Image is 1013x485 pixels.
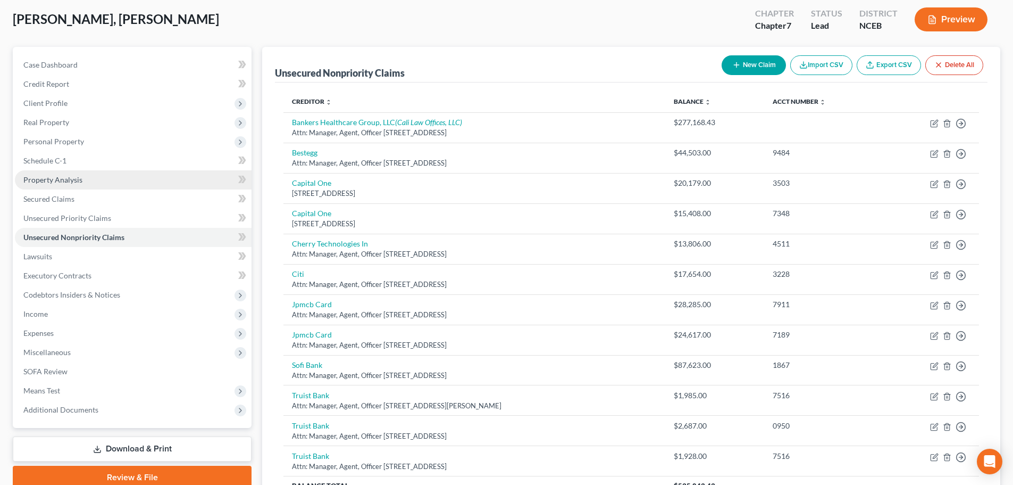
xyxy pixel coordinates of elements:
a: Case Dashboard [15,55,252,75]
button: Preview [915,7,987,31]
a: Schedule C-1 [15,151,252,170]
span: Unsecured Priority Claims [23,213,111,223]
i: (Cali Law Offices, LLC) [395,118,462,127]
div: $28,285.00 [674,299,755,310]
span: Real Property [23,118,69,127]
span: Miscellaneous [23,348,71,357]
span: Unsecured Nonpriority Claims [23,233,124,242]
span: Credit Report [23,79,69,88]
i: unfold_more [705,99,711,105]
span: Income [23,309,48,318]
div: Chapter [755,20,794,32]
a: Capital One [292,178,331,187]
a: Capital One [292,209,331,218]
div: Attn: Manager, Agent, Officer [STREET_ADDRESS] [292,340,657,350]
a: Jpmcb Card [292,300,332,309]
div: $87,623.00 [674,360,755,371]
span: Codebtors Insiders & Notices [23,290,120,299]
span: Means Test [23,386,60,395]
a: Executory Contracts [15,266,252,285]
div: 7348 [773,208,874,219]
div: Attn: Manager, Agent, Officer [STREET_ADDRESS] [292,462,657,472]
a: Lawsuits [15,247,252,266]
div: $24,617.00 [674,330,755,340]
a: Download & Print [13,437,252,462]
a: Unsecured Nonpriority Claims [15,228,252,247]
a: Sofi Bank [292,360,322,369]
a: Balance unfold_more [674,97,711,105]
div: 9484 [773,147,874,158]
a: Truist Bank [292,421,329,430]
span: Secured Claims [23,194,74,203]
div: $20,179.00 [674,178,755,188]
a: Jpmcb Card [292,330,332,339]
div: 7516 [773,390,874,401]
button: Import CSV [790,55,852,75]
span: Property Analysis [23,175,82,184]
span: 7 [786,20,791,30]
a: SOFA Review [15,362,252,381]
div: Attn: Manager, Agent, Officer [STREET_ADDRESS] [292,431,657,441]
div: NCEB [859,20,898,32]
span: Expenses [23,328,54,338]
a: Citi [292,269,304,278]
i: unfold_more [325,99,332,105]
div: $2,687.00 [674,421,755,431]
div: Unsecured Nonpriority Claims [275,67,405,79]
div: 0950 [773,421,874,431]
div: $277,168.43 [674,117,755,128]
a: Truist Bank [292,391,329,400]
div: $1,928.00 [674,451,755,462]
div: 7189 [773,330,874,340]
div: 7911 [773,299,874,310]
div: Status [811,7,842,20]
div: $1,985.00 [674,390,755,401]
span: Additional Documents [23,405,98,414]
div: Attn: Manager, Agent, Officer [STREET_ADDRESS][PERSON_NAME] [292,401,657,411]
a: Truist Bank [292,451,329,461]
a: Cherry Technologies In [292,239,368,248]
div: 3228 [773,269,874,280]
div: District [859,7,898,20]
span: Executory Contracts [23,271,91,280]
a: Export CSV [857,55,921,75]
a: Bestegg [292,148,317,157]
a: Creditor unfold_more [292,97,332,105]
div: Attn: Manager, Agent, Officer [STREET_ADDRESS] [292,310,657,320]
span: Case Dashboard [23,60,78,69]
div: $44,503.00 [674,147,755,158]
button: New Claim [722,55,786,75]
div: Open Intercom Messenger [977,449,1002,474]
a: Property Analysis [15,170,252,190]
span: Personal Property [23,137,84,146]
a: Unsecured Priority Claims [15,209,252,228]
div: $15,408.00 [674,208,755,219]
span: Schedule C-1 [23,156,66,165]
span: [PERSON_NAME], [PERSON_NAME] [13,11,219,27]
a: Acct Number unfold_more [773,97,826,105]
div: $13,806.00 [674,239,755,249]
a: Bankers Healthcare Group, LLC(Cali Law Offices, LLC) [292,118,462,127]
div: 3503 [773,178,874,188]
span: SOFA Review [23,367,68,376]
button: Delete All [925,55,983,75]
span: Lawsuits [23,252,52,261]
div: 1867 [773,360,874,371]
div: 7516 [773,451,874,462]
a: Credit Report [15,75,252,94]
div: Attn: Manager, Agent, Officer [STREET_ADDRESS] [292,249,657,259]
div: Lead [811,20,842,32]
span: Client Profile [23,98,68,108]
div: 4511 [773,239,874,249]
div: [STREET_ADDRESS] [292,188,657,199]
i: unfold_more [819,99,826,105]
div: Attn: Manager, Agent, Officer [STREET_ADDRESS] [292,158,657,168]
div: Chapter [755,7,794,20]
a: Secured Claims [15,190,252,209]
div: [STREET_ADDRESS] [292,219,657,229]
div: Attn: Manager, Agent, Officer [STREET_ADDRESS] [292,371,657,381]
div: Attn: Manager, Agent, Officer [STREET_ADDRESS] [292,280,657,290]
div: $17,654.00 [674,269,755,280]
div: Attn: Manager, Agent, Officer [STREET_ADDRESS] [292,128,657,138]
